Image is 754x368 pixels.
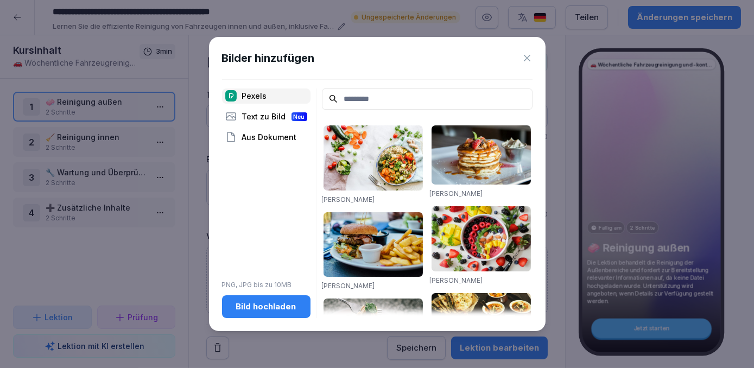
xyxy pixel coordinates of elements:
[292,112,307,121] div: Neu
[322,282,375,290] a: [PERSON_NAME]
[222,109,311,124] div: Text zu Bild
[430,276,483,284] a: [PERSON_NAME]
[222,88,311,104] div: Pexels
[222,130,311,145] div: Aus Dokument
[430,189,483,198] a: [PERSON_NAME]
[324,125,423,191] img: pexels-photo-1640777.jpeg
[322,195,375,204] a: [PERSON_NAME]
[222,295,311,318] button: Bild hochladen
[432,206,531,271] img: pexels-photo-1099680.jpeg
[222,50,315,66] h1: Bilder hinzufügen
[324,299,423,364] img: pexels-photo-1279330.jpeg
[225,90,237,101] img: pexels.png
[432,293,531,347] img: pexels-photo-958545.jpeg
[231,301,302,313] div: Bild hochladen
[324,212,423,277] img: pexels-photo-70497.jpeg
[222,280,311,290] p: PNG, JPG bis zu 10MB
[432,125,531,185] img: pexels-photo-376464.jpeg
